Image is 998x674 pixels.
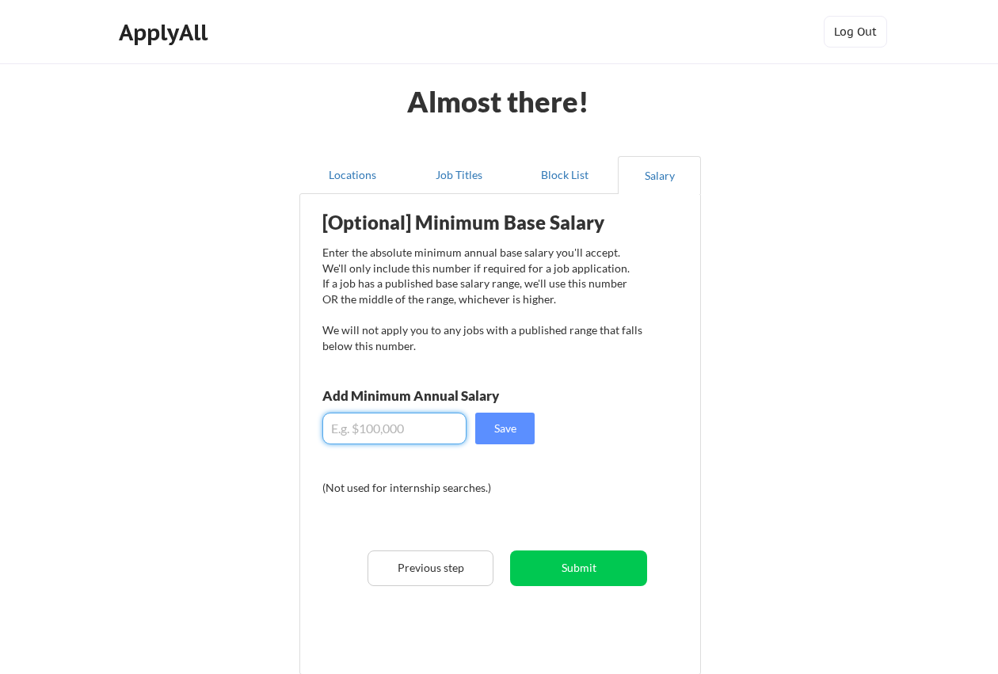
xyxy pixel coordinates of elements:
button: Previous step [368,550,493,586]
button: Save [475,413,535,444]
div: Almost there! [388,87,609,116]
button: Log Out [824,16,887,48]
div: Enter the absolute minimum annual base salary you'll accept. We'll only include this number if re... [322,245,642,353]
div: ApplyAll [119,19,212,46]
button: Job Titles [406,156,512,194]
div: (Not used for internship searches.) [322,480,537,496]
button: Salary [618,156,701,194]
div: [Optional] Minimum Base Salary [322,213,642,232]
div: Add Minimum Annual Salary [322,389,569,402]
input: E.g. $100,000 [322,413,467,444]
button: Block List [512,156,618,194]
button: Locations [299,156,406,194]
button: Submit [510,550,647,586]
